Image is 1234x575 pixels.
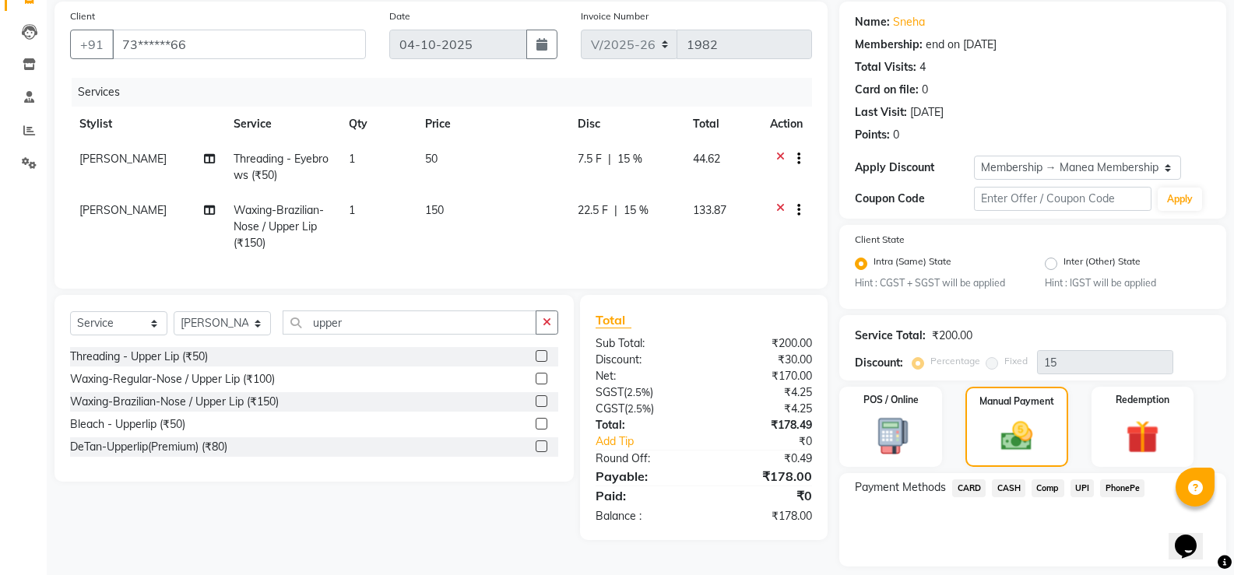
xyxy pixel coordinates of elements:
[578,151,602,167] span: 7.5 F
[628,402,651,415] span: 2.5%
[1063,254,1141,273] label: Inter (Other) State
[926,37,997,53] div: end on [DATE]
[584,368,704,384] div: Net:
[855,82,919,98] div: Card on file:
[855,14,890,30] div: Name:
[1158,188,1202,211] button: Apply
[584,508,704,524] div: Balance :
[704,401,824,417] div: ₹4.25
[855,59,916,75] div: Total Visits:
[389,9,410,23] label: Date
[70,371,275,387] div: Waxing-Regular-Nose / Upper Lip (₹100)
[1116,416,1169,458] img: _gift.svg
[855,233,905,247] label: Client State
[761,107,812,142] th: Action
[70,349,208,365] div: Threading - Upper Lip (₹50)
[1116,393,1169,407] label: Redemption
[70,439,227,455] div: DeTan-Upperlip(Premium) (₹80)
[224,107,339,142] th: Service
[339,107,416,142] th: Qty
[704,486,824,505] div: ₹0
[584,352,704,368] div: Discount:
[617,151,642,167] span: 15 %
[855,191,973,207] div: Coupon Code
[568,107,684,142] th: Disc
[932,328,972,344] div: ₹200.00
[855,127,890,143] div: Points:
[992,479,1025,497] span: CASH
[1032,479,1064,497] span: Comp
[893,127,899,143] div: 0
[704,335,824,352] div: ₹200.00
[70,9,95,23] label: Client
[1071,479,1095,497] span: UPI
[919,59,926,75] div: 4
[581,9,649,23] label: Invoice Number
[584,384,704,401] div: ( )
[693,203,726,217] span: 133.87
[952,479,986,497] span: CARD
[704,467,824,486] div: ₹178.00
[584,433,724,450] a: Add Tip
[864,416,918,456] img: _pos-terminal.svg
[922,82,928,98] div: 0
[704,451,824,467] div: ₹0.49
[704,417,824,433] div: ₹178.49
[855,328,926,344] div: Service Total:
[349,203,355,217] span: 1
[910,104,944,121] div: [DATE]
[234,203,324,250] span: Waxing-Brazilian-Nose / Upper Lip (₹150)
[596,401,624,415] span: CGST
[425,203,444,217] span: 150
[1100,479,1144,497] span: PhonePe
[584,467,704,486] div: Payable:
[874,254,951,273] label: Intra (Same) State
[70,394,279,410] div: Waxing-Brazilian-Nose / Upper Lip (₹150)
[684,107,761,142] th: Total
[578,202,608,219] span: 22.5 F
[863,393,919,407] label: POS / Online
[79,203,167,217] span: [PERSON_NAME]
[974,187,1151,211] input: Enter Offer / Coupon Code
[1169,513,1218,559] iframe: chat widget
[70,107,224,142] th: Stylist
[79,152,167,166] span: [PERSON_NAME]
[855,104,907,121] div: Last Visit:
[283,310,536,335] input: Search or Scan
[855,479,946,496] span: Payment Methods
[614,202,617,219] span: |
[349,152,355,166] span: 1
[724,433,824,450] div: ₹0
[584,451,704,467] div: Round Off:
[627,386,650,398] span: 2.5%
[893,14,925,30] a: Sneha
[704,352,824,368] div: ₹30.00
[855,355,903,371] div: Discount:
[112,30,366,59] input: Search by Name/Mobile/Email/Code
[584,417,704,433] div: Total:
[584,486,704,505] div: Paid:
[704,508,824,524] div: ₹178.00
[596,312,631,328] span: Total
[979,394,1054,408] label: Manual Payment
[425,152,438,166] span: 50
[855,37,923,53] div: Membership:
[930,354,980,368] label: Percentage
[70,416,185,433] div: Bleach - Upperlip (₹50)
[991,418,1042,454] img: _cash.svg
[70,30,114,59] button: +91
[72,78,824,107] div: Services
[704,384,824,401] div: ₹4.25
[584,335,704,352] div: Sub Total:
[855,160,973,176] div: Apply Discount
[584,401,704,417] div: ( )
[416,107,568,142] th: Price
[624,202,649,219] span: 15 %
[234,152,329,182] span: Threading - Eyebrows (₹50)
[704,368,824,384] div: ₹170.00
[1004,354,1028,368] label: Fixed
[596,385,624,399] span: SGST
[608,151,611,167] span: |
[855,276,1021,290] small: Hint : CGST + SGST will be applied
[693,152,720,166] span: 44.62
